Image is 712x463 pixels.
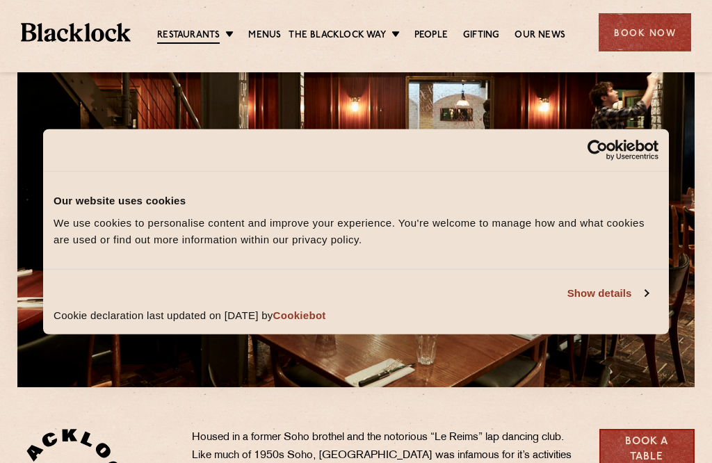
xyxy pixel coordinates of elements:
[289,29,385,42] a: The Blacklock Way
[537,140,658,161] a: Usercentrics Cookiebot - opens in a new window
[157,29,220,44] a: Restaurants
[463,29,499,42] a: Gifting
[599,13,691,51] div: Book Now
[515,29,565,42] a: Our News
[43,307,669,334] div: Cookie declaration last updated on [DATE] by
[54,193,658,209] div: Our website uses cookies
[414,29,448,42] a: People
[273,309,326,320] a: Cookiebot
[54,214,658,247] div: We use cookies to personalise content and improve your experience. You're welcome to manage how a...
[567,285,648,302] a: Show details
[21,23,131,42] img: BL_Textured_Logo-footer-cropped.svg
[248,29,281,42] a: Menus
